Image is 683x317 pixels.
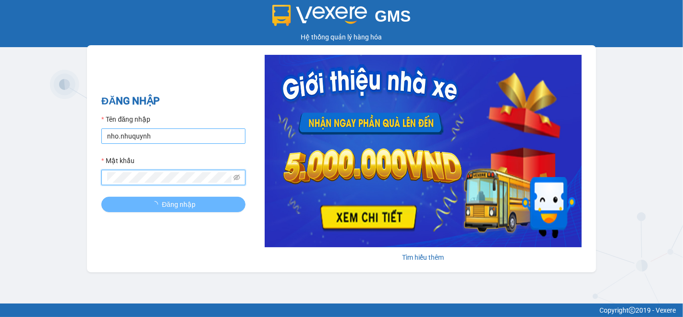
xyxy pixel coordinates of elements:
[272,5,367,26] img: logo 2
[162,199,195,210] span: Đăng nhập
[101,197,245,212] button: Đăng nhập
[265,55,582,247] img: banner-0
[101,155,134,166] label: Mật khẩu
[101,93,245,109] h2: ĐĂNG NHẬP
[101,114,150,125] label: Tên đăng nhập
[375,7,411,25] span: GMS
[107,172,232,183] input: Mật khẩu
[265,252,582,263] div: Tìm hiểu thêm
[272,14,411,22] a: GMS
[2,32,681,42] div: Hệ thống quản lý hàng hóa
[101,128,245,144] input: Tên đăng nhập
[629,307,635,314] span: copyright
[7,305,676,316] div: Copyright 2019 - Vexere
[151,201,162,208] span: loading
[233,174,240,181] span: eye-invisible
